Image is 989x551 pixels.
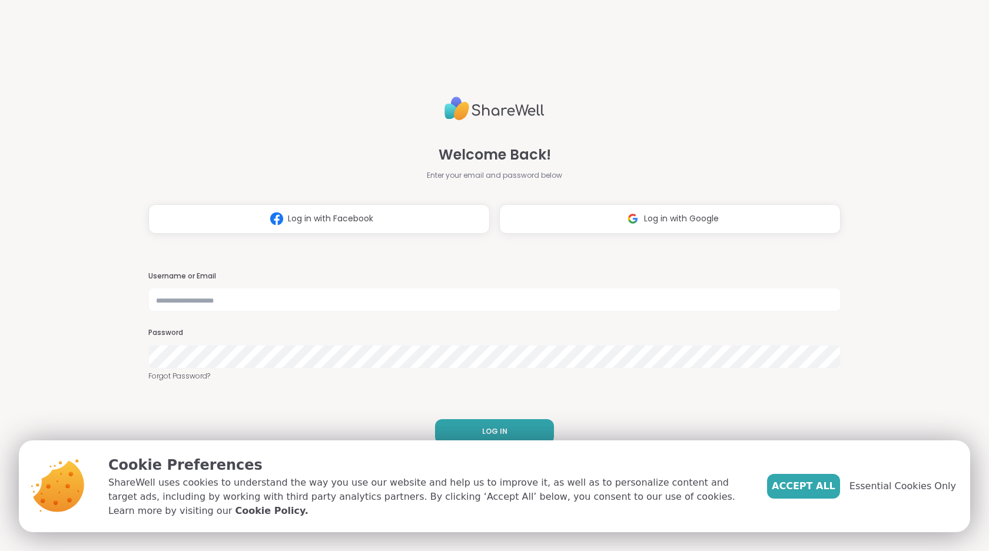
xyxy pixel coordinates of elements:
a: Forgot Password? [148,371,841,381]
button: Log in with Google [499,204,841,234]
span: Log in with Google [644,213,719,225]
img: ShareWell Logomark [265,208,288,230]
button: Log in with Facebook [148,204,490,234]
span: Log in with Facebook [288,213,373,225]
button: Accept All [767,474,840,499]
span: Essential Cookies Only [849,479,956,493]
span: Accept All [772,479,835,493]
button: LOG IN [435,419,554,444]
img: ShareWell Logo [444,92,545,125]
a: Cookie Policy. [235,504,308,518]
h3: Username or Email [148,271,841,281]
span: LOG IN [482,426,507,437]
span: Welcome Back! [439,144,551,165]
img: ShareWell Logomark [622,208,644,230]
p: Cookie Preferences [108,454,748,476]
span: Enter your email and password below [427,170,562,181]
h3: Password [148,328,841,338]
p: ShareWell uses cookies to understand the way you use our website and help us to improve it, as we... [108,476,748,518]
